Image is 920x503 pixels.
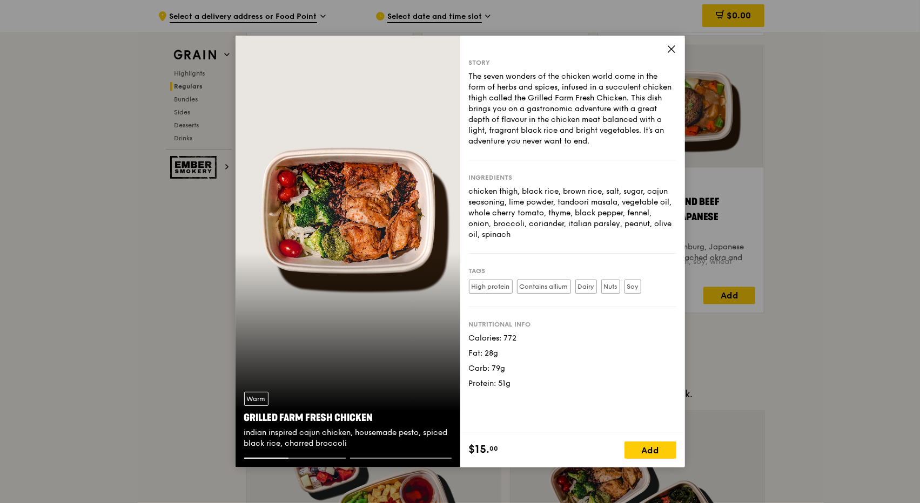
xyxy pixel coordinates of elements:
div: chicken thigh, black rice, brown rice, salt, sugar, cajun seasoning, lime powder, tandoori masala... [469,186,676,240]
div: The seven wonders of the chicken world come in the form of herbs and spices, infused in a succule... [469,71,676,147]
div: Story [469,58,676,67]
label: High protein [469,280,513,294]
label: Contains allium [517,280,571,294]
div: Calories: 772 [469,333,676,344]
label: Dairy [575,280,597,294]
div: Warm [244,392,268,406]
div: Fat: 28g [469,348,676,359]
label: Soy [624,280,641,294]
div: Tags [469,267,676,275]
label: Nuts [601,280,620,294]
div: Protein: 51g [469,378,676,389]
span: $15. [469,441,490,458]
div: Add [624,441,676,459]
div: Carb: 79g [469,363,676,374]
div: Grilled Farm Fresh Chicken [244,410,452,425]
span: 00 [490,444,499,453]
div: Ingredients [469,173,676,182]
div: Nutritional info [469,320,676,329]
div: indian inspired cajun chicken, housemade pesto, spiced black rice, charred broccoli [244,427,452,449]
